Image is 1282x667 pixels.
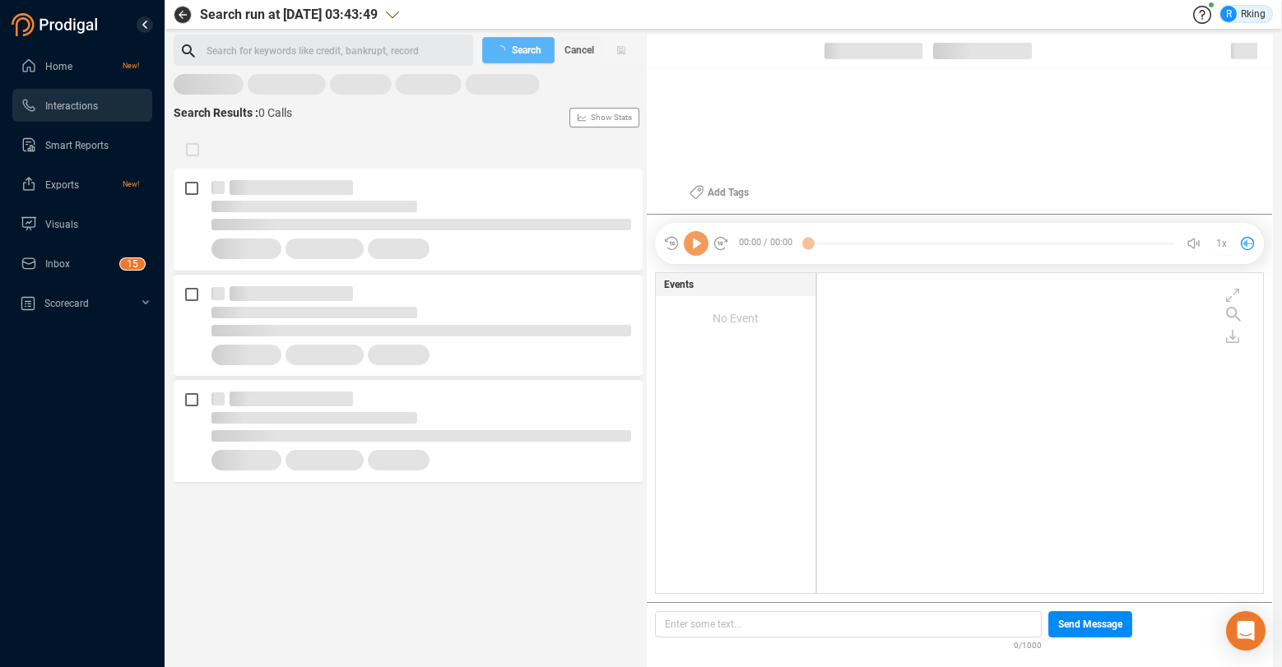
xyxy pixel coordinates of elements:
[123,49,139,82] span: New!
[664,277,694,292] span: Events
[12,128,152,161] li: Smart Reports
[174,106,258,119] span: Search Results :
[45,140,109,151] span: Smart Reports
[1014,637,1042,651] span: 0/1000
[569,108,639,127] button: Show Stats
[729,231,808,256] span: 00:00 / 00:00
[45,100,98,112] span: Interactions
[12,247,152,280] li: Inbox
[21,49,139,82] a: HomeNew!
[258,106,292,119] span: 0 Calls
[1058,611,1122,637] span: Send Message
[1048,611,1132,637] button: Send Message
[12,13,102,36] img: prodigal-logo
[825,277,1264,591] div: grid
[1210,232,1233,255] button: 1x
[200,5,378,25] span: Search run at [DATE] 03:43:49
[120,258,145,270] sup: 15
[21,168,139,201] a: ExportsNew!
[12,168,152,201] li: Exports
[45,179,79,191] span: Exports
[1216,230,1227,257] span: 1x
[123,168,139,201] span: New!
[12,49,152,82] li: Home
[45,258,70,270] span: Inbox
[21,89,139,122] a: Interactions
[127,258,132,275] p: 1
[591,19,632,216] span: Show Stats
[564,37,594,63] span: Cancel
[21,128,139,161] a: Smart Reports
[555,37,604,63] button: Cancel
[45,61,72,72] span: Home
[1226,611,1266,651] div: Open Intercom Messenger
[21,247,139,280] a: Inbox
[12,89,152,122] li: Interactions
[1226,6,1232,22] span: R
[44,298,89,309] span: Scorecard
[12,207,152,240] li: Visuals
[1220,6,1266,22] div: Rking
[656,296,815,340] div: No Event
[21,207,139,240] a: Visuals
[132,258,138,275] p: 5
[45,219,78,230] span: Visuals
[680,179,759,206] button: Add Tags
[708,179,749,206] span: Add Tags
